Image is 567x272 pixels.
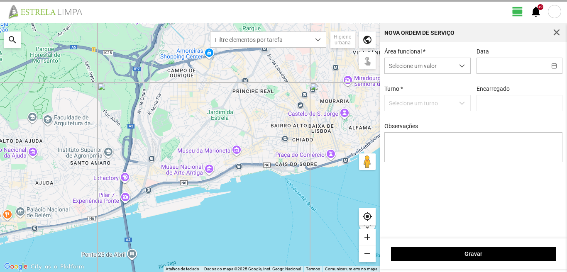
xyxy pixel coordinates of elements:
button: Gravar [391,247,556,261]
div: public [359,32,376,48]
span: Selecione um valor [385,58,454,73]
img: file [6,4,91,19]
div: remove [359,245,376,262]
div: Nova Ordem de Serviço [384,30,455,36]
div: dropdown trigger [454,58,470,73]
label: Turno * [384,85,403,92]
div: +9 [538,4,543,10]
label: Observações [384,123,418,129]
div: my_location [359,208,376,225]
div: add [359,229,376,245]
span: notifications [530,5,542,18]
div: dropdown trigger [310,32,326,47]
button: Atalhos de teclado [166,266,199,272]
a: Comunicar um erro no mapa [325,267,377,271]
button: Arraste o Pegman para o mapa para abrir o Street View [359,153,376,170]
label: Área funcional * [384,48,425,55]
span: Filtre elementos por tarefa [210,32,310,47]
div: search [4,32,21,48]
img: Google [2,261,29,272]
span: view_day [511,5,524,18]
a: Abrir esta área no Google Maps (abre uma nova janela) [2,261,29,272]
label: Data [477,48,489,55]
div: Higiene urbana [330,32,355,48]
div: touch_app [359,52,376,69]
label: Encarregado [477,85,510,92]
span: Dados do mapa ©2025 Google, Inst. Geogr. Nacional [204,267,301,271]
a: Termos [306,267,320,271]
span: Gravar [396,250,552,257]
